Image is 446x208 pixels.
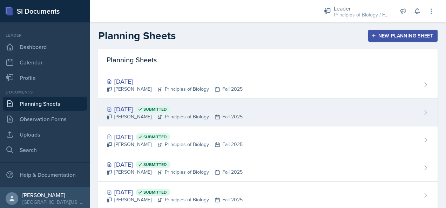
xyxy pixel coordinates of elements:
a: Profile [3,71,87,85]
a: [DATE] Submitted [PERSON_NAME]Principles of BiologyFall 2025 [98,126,438,154]
div: [DATE] [107,104,243,114]
a: Uploads [3,127,87,141]
button: New Planning Sheet [368,30,438,42]
div: [PERSON_NAME] Principles of Biology Fall 2025 [107,141,243,148]
a: Calendar [3,55,87,69]
a: [DATE] [PERSON_NAME]Principles of BiologyFall 2025 [98,71,438,99]
a: [DATE] Submitted [PERSON_NAME]Principles of BiologyFall 2025 [98,99,438,126]
h2: Planning Sheets [98,29,176,42]
span: Submitted [143,134,167,140]
div: Documents [3,89,87,95]
div: [PERSON_NAME] Principles of Biology Fall 2025 [107,196,243,203]
a: Observation Forms [3,112,87,126]
div: [GEOGRAPHIC_DATA][US_STATE] [22,199,84,206]
a: Planning Sheets [3,97,87,111]
a: Search [3,143,87,157]
div: Leader [3,32,87,39]
div: [DATE] [107,160,243,169]
div: Leader [334,4,390,13]
a: [DATE] Submitted [PERSON_NAME]Principles of BiologyFall 2025 [98,154,438,182]
div: [DATE] [107,77,243,86]
div: [PERSON_NAME] Principles of Biology Fall 2025 [107,168,243,176]
div: [PERSON_NAME] Principles of Biology Fall 2025 [107,113,243,120]
div: Planning Sheets [98,49,438,71]
div: [DATE] [107,187,243,197]
div: [PERSON_NAME] Principles of Biology Fall 2025 [107,85,243,93]
span: Submitted [143,162,167,167]
div: [DATE] [107,132,243,141]
div: Principles of Biology / Fall 2025 [334,11,390,19]
a: Dashboard [3,40,87,54]
div: Help & Documentation [3,168,87,182]
div: [PERSON_NAME] [22,192,84,199]
span: Submitted [143,106,167,112]
span: Submitted [143,189,167,195]
div: New Planning Sheet [373,33,433,39]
